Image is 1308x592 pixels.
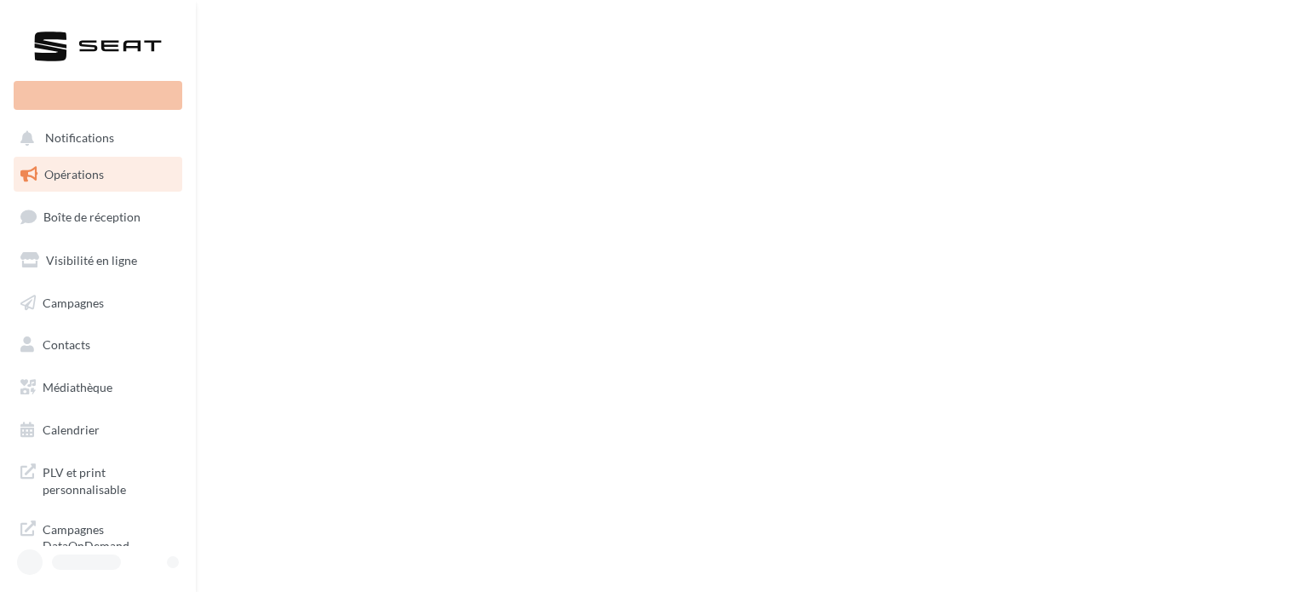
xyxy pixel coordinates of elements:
span: Calendrier [43,422,100,437]
a: Campagnes DataOnDemand [10,511,186,561]
span: Opérations [44,167,104,181]
span: PLV et print personnalisable [43,461,175,497]
a: Boîte de réception [10,198,186,235]
div: Nouvelle campagne [14,81,182,110]
a: Campagnes [10,285,186,321]
span: Visibilité en ligne [46,253,137,267]
span: Contacts [43,337,90,352]
span: Campagnes DataOnDemand [43,518,175,555]
span: Boîte de réception [43,210,141,224]
a: PLV et print personnalisable [10,454,186,504]
a: Médiathèque [10,370,186,405]
a: Contacts [10,327,186,363]
a: Opérations [10,157,186,193]
span: Campagnes [43,295,104,309]
span: Médiathèque [43,380,112,394]
span: Notifications [45,131,114,146]
a: Calendrier [10,412,186,448]
a: Visibilité en ligne [10,243,186,279]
